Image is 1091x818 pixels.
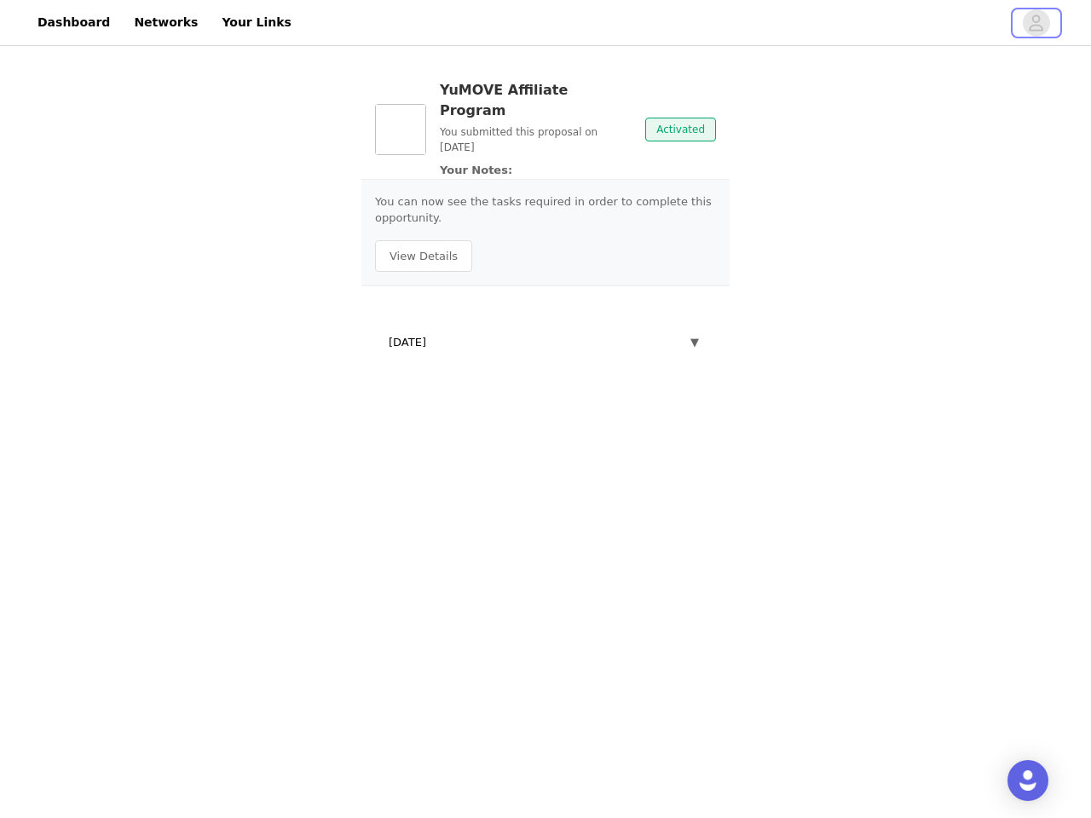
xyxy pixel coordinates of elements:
[375,104,426,155] img: YuMOVE Affiliate Program
[375,240,472,273] button: View Details
[690,334,699,351] span: ▼
[27,3,120,42] a: Dashboard
[687,331,702,354] button: ▼
[375,324,716,361] div: [DATE]
[440,162,632,179] p: Your Notes:
[124,3,208,42] a: Networks
[211,3,302,42] a: Your Links
[1007,760,1048,801] div: Open Intercom Messenger
[440,80,632,121] h3: YuMOVE Affiliate Program
[375,193,716,227] p: You can now see the tasks required in order to complete this opportunity.
[1028,9,1044,37] div: avatar
[645,118,716,141] span: Activated
[440,124,632,155] p: You submitted this proposal on [DATE]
